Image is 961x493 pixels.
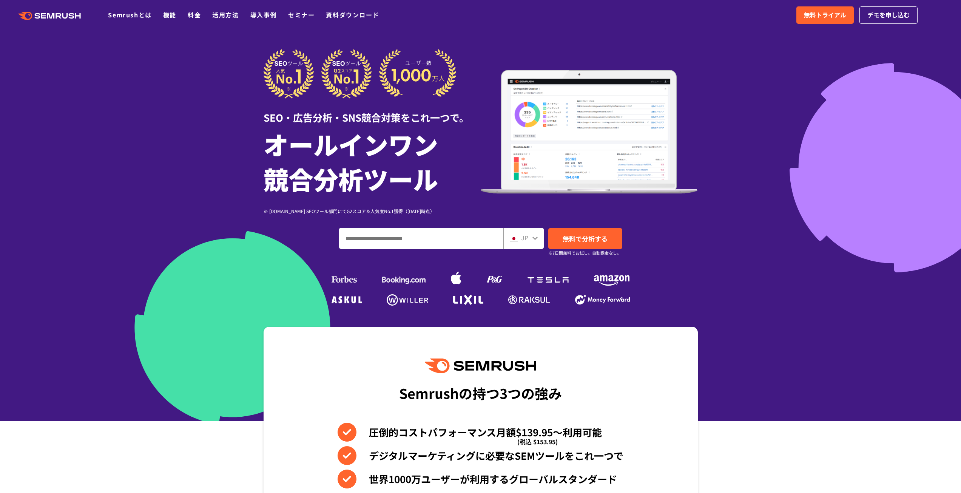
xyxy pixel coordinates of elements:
[163,10,176,19] a: 機能
[867,10,910,20] span: デモを申し込む
[548,228,622,249] a: 無料で分析する
[563,234,608,243] span: 無料で分析する
[804,10,846,20] span: 無料トライアル
[517,432,558,451] span: (税込 $153.95)
[264,99,481,125] div: SEO・広告分析・SNS競合対策をこれ一つで。
[339,228,503,249] input: ドメイン、キーワードまたはURLを入力してください
[399,379,562,407] div: Semrushの持つ3つの強み
[264,127,481,196] h1: オールインワン 競合分析ツール
[338,470,623,488] li: 世界1000万ユーザーが利用するグローバルスタンダード
[188,10,201,19] a: 料金
[521,233,528,242] span: JP
[338,423,623,442] li: 圧倒的コストパフォーマンス月額$139.95〜利用可能
[338,446,623,465] li: デジタルマーケティングに必要なSEMツールをこれ一つで
[212,10,239,19] a: 活用方法
[288,10,315,19] a: セミナー
[108,10,151,19] a: Semrushとは
[425,359,536,373] img: Semrush
[548,249,621,257] small: ※7日間無料でお試し。自動課金なし。
[250,10,277,19] a: 導入事例
[326,10,379,19] a: 資料ダウンロード
[264,207,481,215] div: ※ [DOMAIN_NAME] SEOツール部門にてG2スコア＆人気度No.1獲得（[DATE]時点）
[859,6,918,24] a: デモを申し込む
[796,6,854,24] a: 無料トライアル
